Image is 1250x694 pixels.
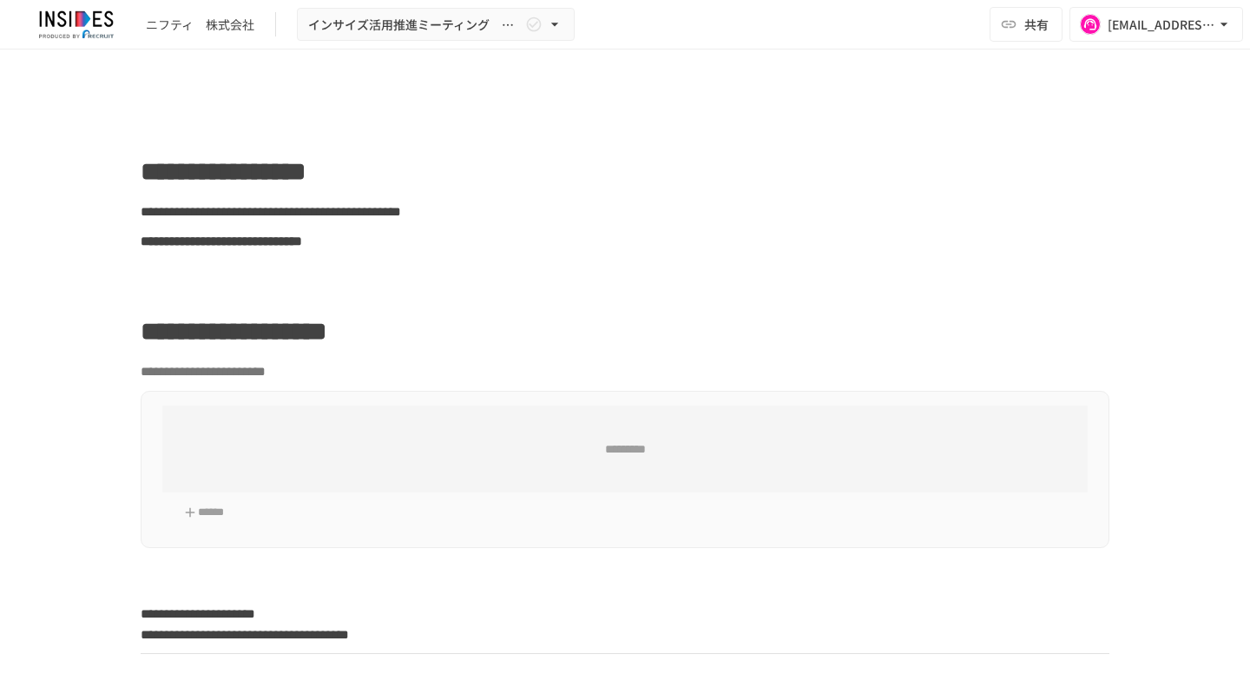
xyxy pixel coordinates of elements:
button: 共有 [990,7,1062,42]
div: ニフティ 株式会社 [146,16,254,34]
img: JmGSPSkPjKwBq77AtHmwC7bJguQHJlCRQfAXtnx4WuV [21,10,132,38]
button: インサイズ活用推進ミーティング ～３回目～ [297,8,575,42]
span: 共有 [1024,15,1049,34]
div: [EMAIL_ADDRESS][DOMAIN_NAME] [1108,14,1215,36]
span: インサイズ活用推進ミーティング ～３回目～ [308,14,522,36]
button: [EMAIL_ADDRESS][DOMAIN_NAME] [1069,7,1243,42]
